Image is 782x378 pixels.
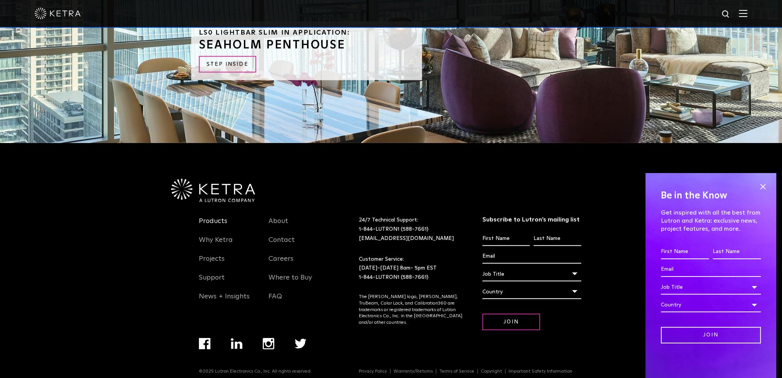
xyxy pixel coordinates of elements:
[359,294,463,326] p: The [PERSON_NAME] logo, [PERSON_NAME], TruBeam, Color Lock, and Calibration360 are trademarks or ...
[661,245,709,259] input: First Name
[739,10,747,17] img: Hamburger%20Nav.svg
[295,339,307,349] img: twitter
[268,216,327,310] div: Navigation Menu
[713,245,761,259] input: Last Name
[171,179,255,203] img: Ketra-aLutronCo_White_RGB
[199,338,210,350] img: facebook
[482,216,581,224] h3: Subscribe to Lutron’s mailing list
[263,338,274,350] img: instagram
[231,338,243,349] img: linkedin
[482,249,581,264] input: Email
[356,369,390,374] a: Privacy Policy
[359,226,429,232] a: 1-844-LUTRON1 (588-7661)
[199,39,414,51] h3: SEAHOLM PENTHOUSE
[268,255,293,272] a: Careers
[199,292,250,310] a: News + Insights
[199,255,225,272] a: Projects
[661,327,761,343] input: Join
[268,236,295,253] a: Contact
[478,369,505,374] a: Copyright
[199,29,414,36] h6: LS0 Lightbar Slim in Application:
[661,298,761,312] div: Country
[482,231,530,246] input: First Name
[199,217,227,235] a: Products
[482,267,581,281] div: Job Title
[359,236,454,241] a: [EMAIL_ADDRESS][DOMAIN_NAME]
[268,273,312,291] a: Where to Buy
[359,369,583,374] div: Navigation Menu
[359,255,463,282] p: Customer Service: [DATE]-[DATE] 8am- 5pm EST
[35,8,81,19] img: ketra-logo-2019-white
[199,236,233,253] a: Why Ketra
[268,217,288,235] a: About
[268,292,282,310] a: FAQ
[436,369,478,374] a: Terms of Service
[199,369,312,374] p: ©2025 Lutron Electronics Co., Inc. All rights reserved.
[661,280,761,295] div: Job Title
[199,56,256,73] a: STEP INSIDE
[199,273,225,291] a: Support
[534,231,581,246] input: Last Name
[661,188,761,203] h4: Be in the Know
[390,369,436,374] a: Warranty/Returns
[505,369,575,374] a: Important Safety Information
[721,10,731,19] img: search icon
[359,216,463,243] p: 24/7 Technical Support:
[482,314,540,330] input: Join
[199,216,257,310] div: Navigation Menu
[661,262,761,277] input: Email
[482,285,581,299] div: Country
[199,338,327,369] div: Navigation Menu
[359,275,429,280] a: 1-844-LUTRON1 (588-7661)
[661,209,761,233] p: Get inspired with all the best from Lutron and Ketra: exclusive news, project features, and more.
